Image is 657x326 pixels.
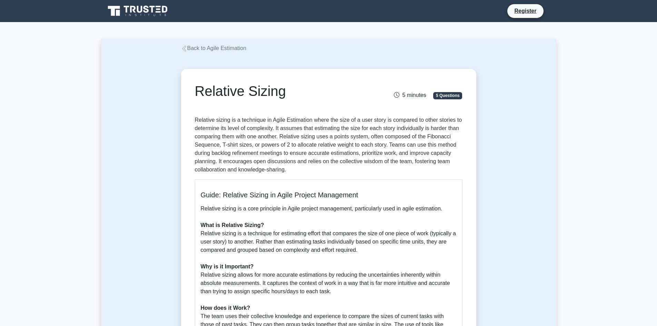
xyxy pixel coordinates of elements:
[433,92,462,99] span: 5 Questions
[201,191,457,199] h5: Guide: Relative Sizing in Agile Project Management
[195,83,370,99] h1: Relative Sizing
[394,92,426,98] span: 5 minutes
[181,45,247,51] a: Back to Agile Estimation
[195,116,462,174] p: Relative sizing is a technique in Agile Estimation where the size of a user story is compared to ...
[201,222,264,228] b: What is Relative Sizing?
[510,7,540,15] a: Register
[201,305,250,311] b: How does it Work?
[201,264,254,269] b: Why is it Important?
